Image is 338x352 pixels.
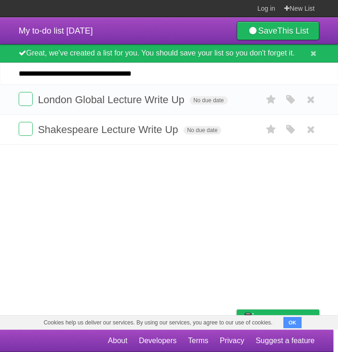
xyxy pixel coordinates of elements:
[19,26,93,35] span: My to-do list [DATE]
[277,26,309,35] b: This List
[108,332,127,350] a: About
[237,21,319,40] a: SaveThis List
[34,316,282,330] span: Cookies help us deliver our services. By using our services, you agree to our use of cookies.
[19,122,33,136] label: Done
[262,92,280,107] label: Star task
[283,317,302,328] button: OK
[262,122,280,137] label: Star task
[190,96,227,105] span: No due date
[237,310,319,327] a: Buy me a coffee
[139,332,176,350] a: Developers
[19,92,33,106] label: Done
[256,332,315,350] a: Suggest a feature
[241,310,254,326] img: Buy me a coffee
[38,94,187,106] span: London Global Lecture Write Up
[220,332,244,350] a: Privacy
[188,332,209,350] a: Terms
[256,310,315,326] span: Buy me a coffee
[38,124,180,135] span: Shakespeare Lecture Write Up
[183,126,221,134] span: No due date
